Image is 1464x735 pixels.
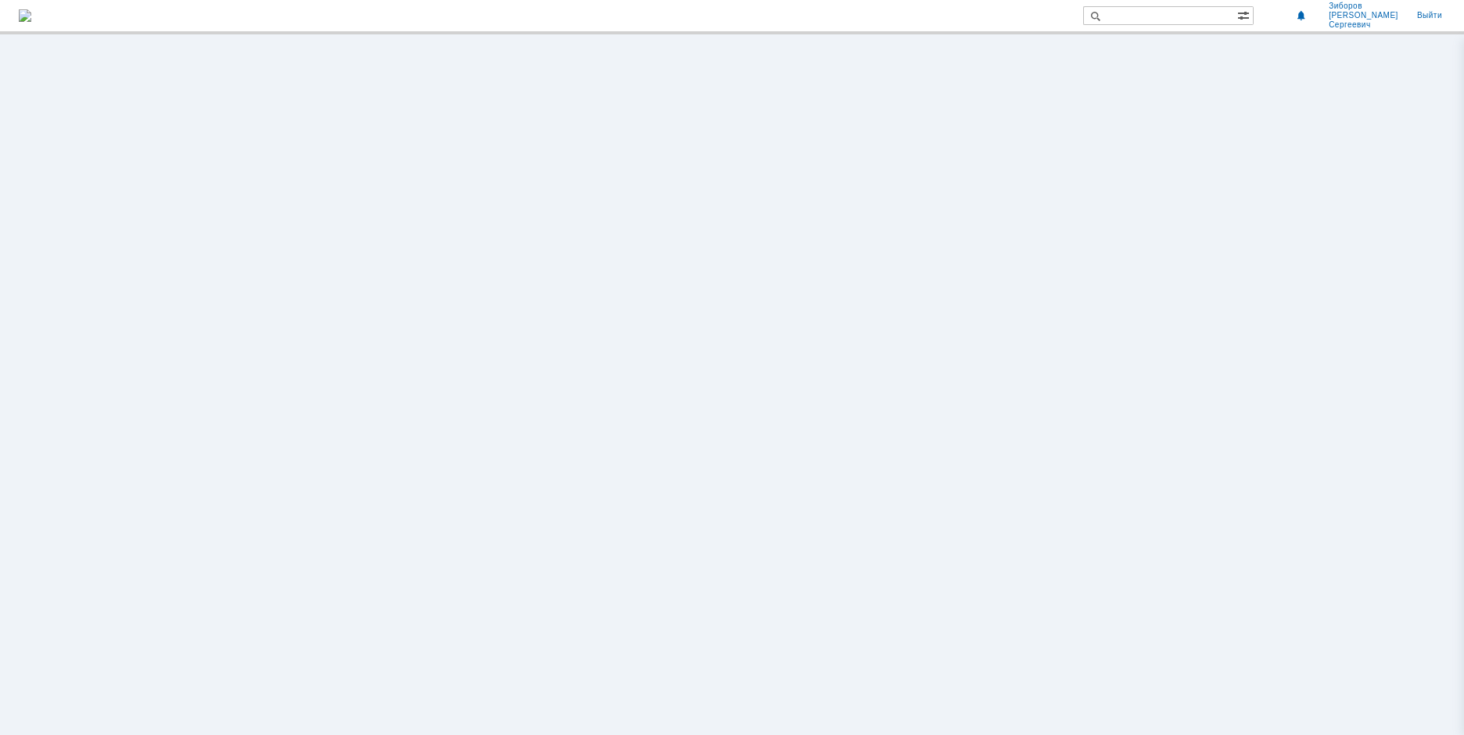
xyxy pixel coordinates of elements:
[1329,20,1398,30] span: Сергеевич
[1329,11,1398,20] span: [PERSON_NAME]
[19,9,31,22] a: Перейти на домашнюю страницу
[19,9,31,22] img: logo
[1237,7,1253,22] span: Расширенный поиск
[1329,2,1398,11] span: Зиборов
